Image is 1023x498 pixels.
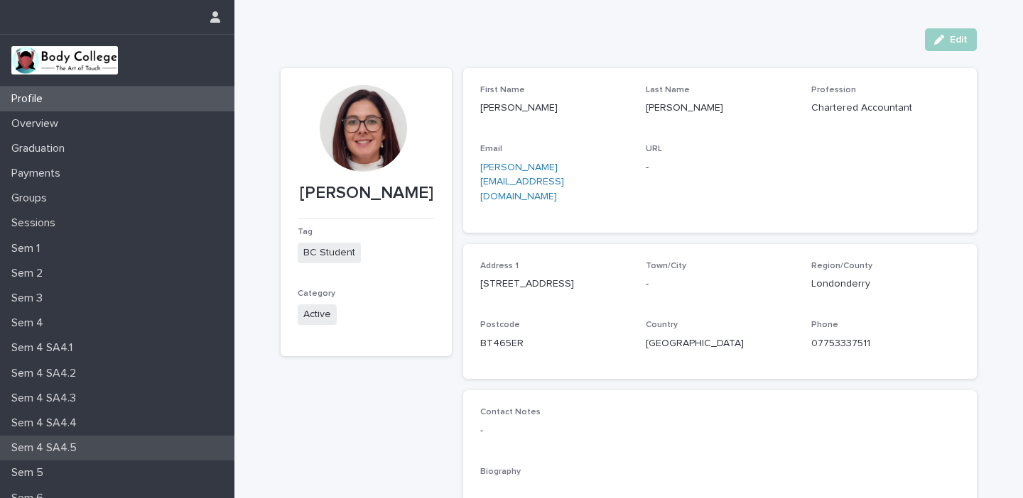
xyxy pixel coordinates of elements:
[6,192,58,205] p: Groups
[811,338,870,348] a: 07753337511
[11,46,118,74] img: xvtzy2PTuGgGH0xbwGb2
[6,142,76,155] p: Graduation
[480,262,519,270] span: Address 1
[6,216,67,230] p: Sessions
[646,336,794,351] p: [GEOGRAPHIC_DATA]
[811,262,872,270] span: Region/County
[925,28,977,51] button: Edit
[811,101,960,116] p: Chartered Accountant
[298,289,335,298] span: Category
[480,467,521,476] span: Biography
[811,321,838,329] span: Phone
[950,35,968,45] span: Edit
[480,408,541,416] span: Contact Notes
[480,86,525,94] span: First Name
[480,424,960,438] p: -
[6,466,55,480] p: Sem 5
[480,321,520,329] span: Postcode
[480,101,629,116] p: [PERSON_NAME]
[646,262,686,270] span: Town/City
[298,304,337,325] span: Active
[298,183,435,204] p: [PERSON_NAME]
[6,392,87,405] p: Sem 4 SA4.3
[6,292,54,305] p: Sem 3
[646,145,662,153] span: URL
[811,86,856,94] span: Profession
[6,117,70,131] p: Overview
[646,321,678,329] span: Country
[298,228,313,236] span: Tag
[6,367,87,380] p: Sem 4 SA4.2
[6,92,54,106] p: Profile
[480,145,502,153] span: Email
[6,167,72,180] p: Payments
[646,86,690,94] span: Last Name
[480,336,629,351] p: BT465ER
[6,242,51,255] p: Sem 1
[480,162,564,202] a: [PERSON_NAME][EMAIL_ADDRESS][DOMAIN_NAME]
[298,243,361,263] span: BC Student
[6,267,54,280] p: Sem 2
[811,277,960,292] p: Londonderry
[646,277,794,292] p: -
[6,441,88,455] p: Sem 4 SA4.5
[646,101,794,116] p: [PERSON_NAME]
[6,416,88,430] p: Sem 4 SA4.4
[6,341,84,355] p: Sem 4 SA4.1
[480,277,629,292] p: [STREET_ADDRESS]
[646,160,794,175] p: -
[6,316,55,330] p: Sem 4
